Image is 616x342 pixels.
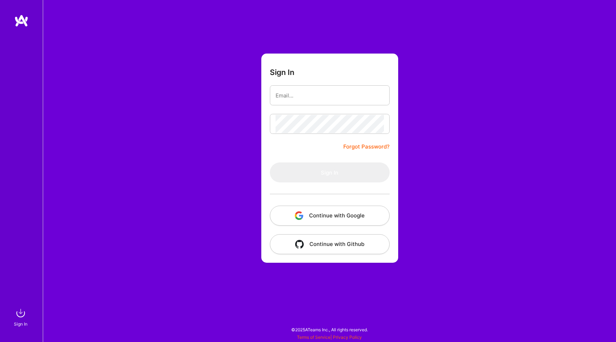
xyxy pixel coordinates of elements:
[14,320,27,328] div: Sign In
[297,335,330,340] a: Terms of Service
[297,335,362,340] span: |
[270,162,390,182] button: Sign In
[276,86,384,105] input: Email...
[270,234,390,254] button: Continue with Github
[43,321,616,338] div: © 2025 ATeams Inc., All rights reserved.
[270,206,390,226] button: Continue with Google
[270,68,294,77] h3: Sign In
[14,306,28,320] img: sign in
[333,335,362,340] a: Privacy Policy
[295,240,304,248] img: icon
[295,211,303,220] img: icon
[15,306,28,328] a: sign inSign In
[343,142,390,151] a: Forgot Password?
[14,14,29,27] img: logo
